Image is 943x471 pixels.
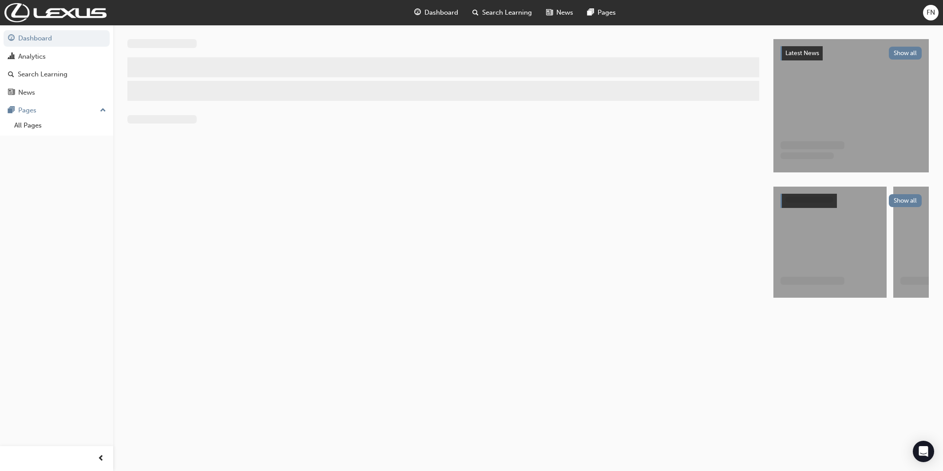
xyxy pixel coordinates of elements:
[889,194,922,207] button: Show all
[580,4,623,22] a: pages-iconPages
[18,105,36,116] div: Pages
[539,4,580,22] a: news-iconNews
[4,102,110,119] button: Pages
[4,66,110,83] a: Search Learning
[927,8,935,18] span: FN
[923,5,939,20] button: FN
[8,89,15,97] span: news-icon
[18,52,46,62] div: Analytics
[4,3,107,22] img: Trak
[8,71,14,79] span: search-icon
[424,8,458,18] span: Dashboard
[472,7,479,18] span: search-icon
[4,30,110,47] a: Dashboard
[11,119,110,132] a: All Pages
[414,7,421,18] span: guage-icon
[100,105,106,116] span: up-icon
[556,8,573,18] span: News
[4,28,110,102] button: DashboardAnalyticsSearch LearningNews
[889,47,922,60] button: Show all
[18,69,67,80] div: Search Learning
[785,49,819,57] span: Latest News
[407,4,465,22] a: guage-iconDashboard
[482,8,532,18] span: Search Learning
[913,441,934,462] div: Open Intercom Messenger
[4,84,110,101] a: News
[8,35,15,43] span: guage-icon
[8,53,15,61] span: chart-icon
[587,7,594,18] span: pages-icon
[781,46,922,60] a: Latest NewsShow all
[598,8,616,18] span: Pages
[546,7,553,18] span: news-icon
[18,88,35,98] div: News
[781,194,922,208] a: Show all
[4,48,110,65] a: Analytics
[465,4,539,22] a: search-iconSearch Learning
[8,107,15,115] span: pages-icon
[98,453,104,464] span: prev-icon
